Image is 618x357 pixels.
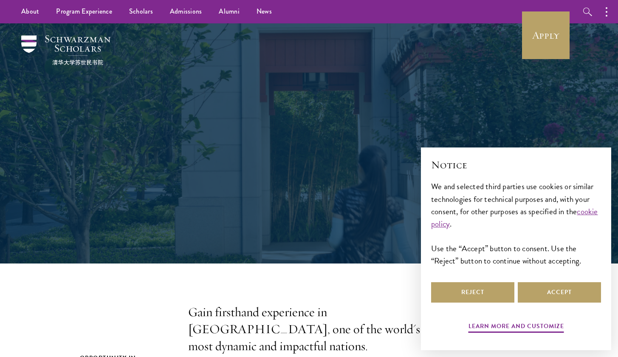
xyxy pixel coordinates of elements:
button: Reject [431,282,514,303]
img: Schwarzman Scholars [21,35,110,65]
a: Apply [522,11,570,59]
button: Learn more and customize [468,321,564,334]
div: We and selected third parties use cookies or similar technologies for technical purposes and, wit... [431,180,601,266]
a: cookie policy [431,205,598,230]
h2: Notice [431,158,601,172]
button: Accept [518,282,601,303]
